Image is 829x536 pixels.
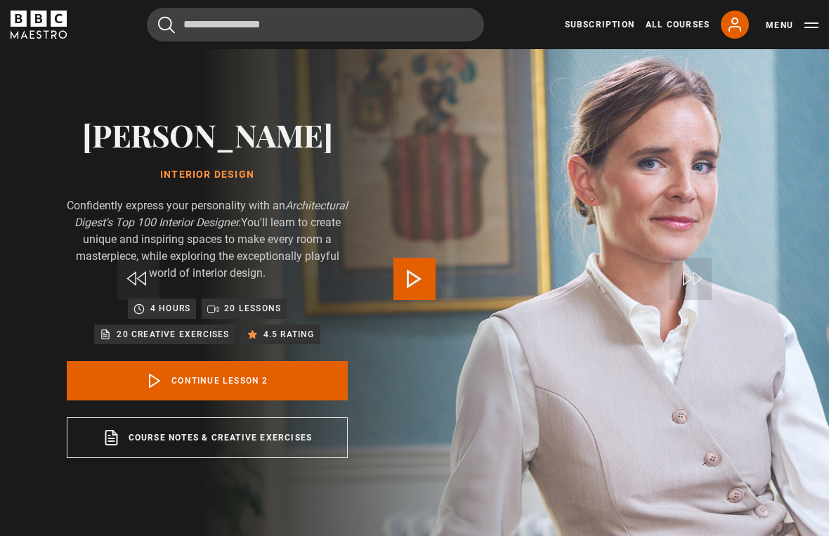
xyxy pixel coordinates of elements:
[565,18,634,31] a: Subscription
[67,361,348,400] a: Continue lesson 2
[263,327,315,341] p: 4.5 rating
[646,18,710,31] a: All Courses
[158,16,175,34] button: Submit the search query
[117,327,229,341] p: 20 creative exercises
[11,11,67,39] svg: BBC Maestro
[150,301,190,315] p: 4 hours
[224,301,281,315] p: 20 lessons
[147,8,484,41] input: Search
[67,417,348,458] a: Course notes & creative exercises
[766,18,818,32] button: Toggle navigation
[67,197,348,282] p: Confidently express your personality with an You'll learn to create unique and inspiring spaces t...
[67,117,348,152] h2: [PERSON_NAME]
[67,169,348,181] h1: Interior Design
